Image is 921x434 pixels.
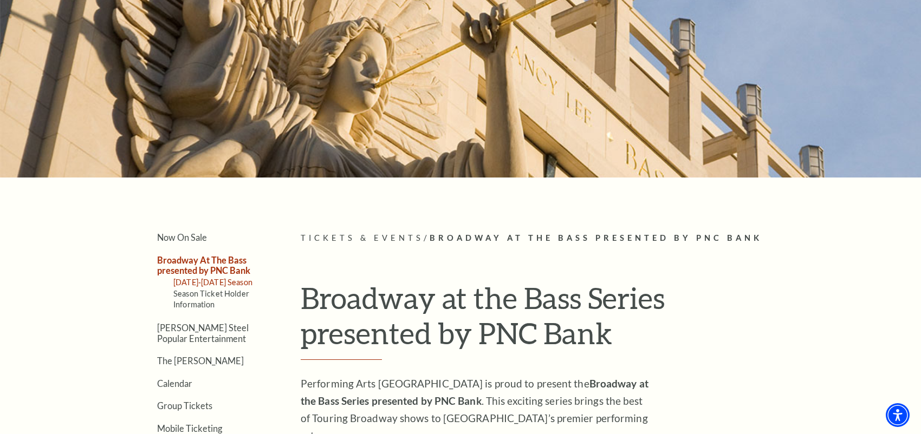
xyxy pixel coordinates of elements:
[301,280,796,360] h1: Broadway at the Bass Series presented by PNC Bank
[28,28,119,37] div: Domain: [DOMAIN_NAME]
[157,356,244,366] a: The [PERSON_NAME]
[157,378,192,389] a: Calendar
[430,233,762,242] span: Broadway At The Bass presented by PNC Bank
[886,403,910,427] div: Accessibility Menu
[157,232,207,242] a: Now On Sale
[17,17,26,26] img: logo_orange.svg
[157,255,250,275] a: Broadway At The Bass presented by PNC Bank
[157,400,212,411] a: Group Tickets
[29,63,38,71] img: tab_domain_overview_orange.svg
[157,423,222,433] a: Mobile Ticketing
[41,64,97,71] div: Domain Overview
[108,63,116,71] img: tab_keywords_by_traffic_grey.svg
[173,289,249,309] a: Season Ticket Holder Information
[17,28,26,37] img: website_grey.svg
[30,17,53,26] div: v 4.0.25
[120,64,183,71] div: Keywords by Traffic
[301,233,424,242] span: Tickets & Events
[301,377,648,407] strong: Broadway at the Bass Series presented by PNC Bank
[157,323,249,343] a: [PERSON_NAME] Steel Popular Entertainment
[173,278,252,287] a: [DATE]-[DATE] Season
[301,232,796,245] p: /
